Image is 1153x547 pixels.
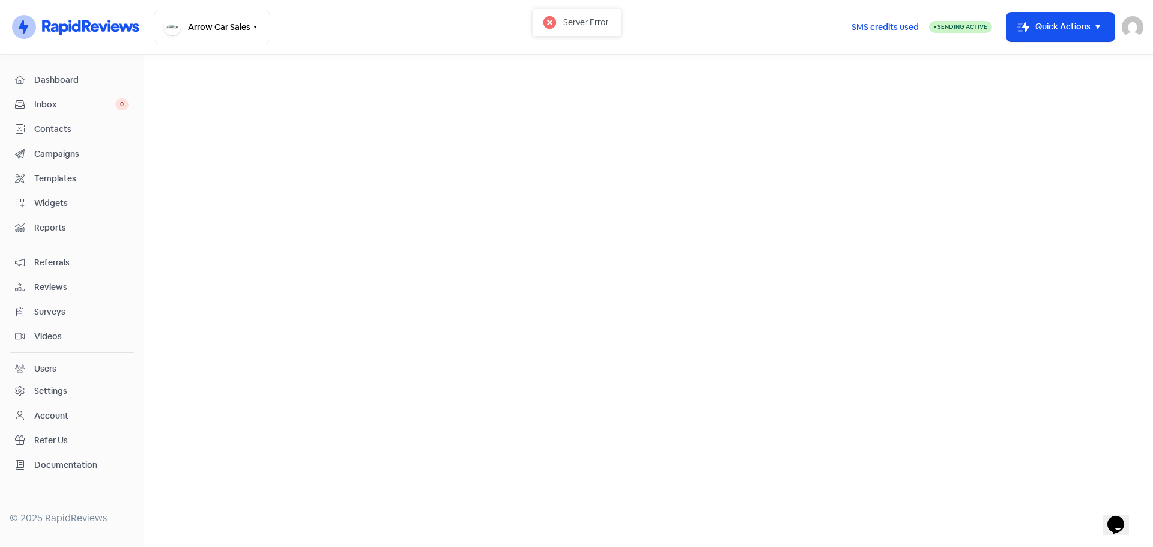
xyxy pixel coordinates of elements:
span: Videos [34,330,129,343]
iframe: chat widget [1103,499,1141,535]
div: Users [34,363,56,375]
a: Sending Active [929,20,992,34]
div: Settings [34,385,67,397]
a: Widgets [10,192,134,214]
a: Contacts [10,118,134,141]
a: SMS credits used [841,20,929,32]
a: Videos [10,325,134,348]
span: Refer Us [34,434,129,447]
span: Referrals [34,256,129,269]
a: Dashboard [10,69,134,91]
a: Reviews [10,276,134,298]
span: Documentation [34,459,129,471]
span: Contacts [34,123,129,136]
div: Account [34,409,68,422]
span: Widgets [34,197,129,210]
a: Referrals [10,252,134,274]
span: Reports [34,222,129,234]
a: Templates [10,168,134,190]
a: Campaigns [10,143,134,165]
span: 0 [115,98,129,110]
a: Refer Us [10,429,134,452]
span: Surveys [34,306,129,318]
span: Dashboard [34,74,129,86]
span: Templates [34,172,129,185]
span: Campaigns [34,148,129,160]
a: Settings [10,380,134,402]
span: Reviews [34,281,129,294]
a: Documentation [10,454,134,476]
button: Quick Actions [1006,13,1115,41]
div: © 2025 RapidReviews [10,511,134,525]
span: SMS credits used [852,21,919,34]
span: Sending Active [937,23,987,31]
a: Reports [10,217,134,239]
div: Server Error [563,16,608,29]
a: Inbox 0 [10,94,134,116]
a: Surveys [10,301,134,323]
a: Account [10,405,134,427]
img: User [1122,16,1143,38]
a: Users [10,358,134,380]
button: Arrow Car Sales [154,11,270,43]
span: Inbox [34,98,115,111]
